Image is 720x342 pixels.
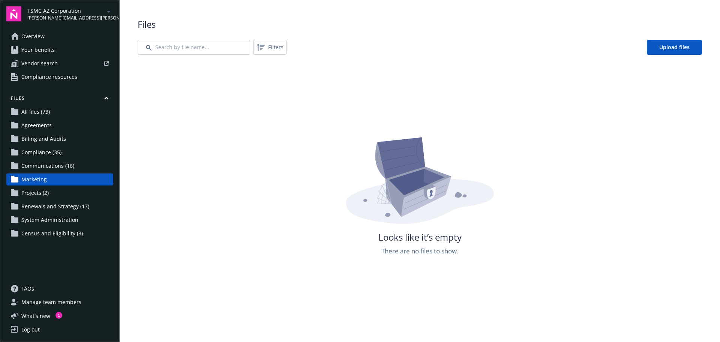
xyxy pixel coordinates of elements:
a: All files (73) [6,106,113,118]
a: FAQs [6,283,113,295]
span: Compliance (35) [21,146,61,158]
a: Your benefits [6,44,113,56]
div: 1 [55,312,62,319]
button: Files [6,95,113,104]
span: Files [138,18,702,31]
span: Filters [268,43,283,51]
span: System Administration [21,214,78,226]
input: Search by file name... [138,40,250,55]
a: System Administration [6,214,113,226]
span: Agreements [21,119,52,131]
a: Manage team members [6,296,113,308]
span: Census and Eligibility (3) [21,227,83,240]
a: Communications (16) [6,160,113,172]
span: There are no files to show. [381,246,458,256]
span: Filters [255,41,285,53]
a: Census and Eligibility (3) [6,227,113,240]
button: TSMC AZ Corporation[PERSON_NAME][EMAIL_ADDRESS][PERSON_NAME][DOMAIN_NAME]arrowDropDown [27,6,113,21]
span: [PERSON_NAME][EMAIL_ADDRESS][PERSON_NAME][DOMAIN_NAME] [27,15,104,21]
a: Upload files [647,40,702,55]
a: arrowDropDown [104,7,113,16]
img: navigator-logo.svg [6,6,21,21]
span: What ' s new [21,312,50,320]
button: What's new1 [6,312,62,320]
a: Renewals and Strategy (17) [6,200,113,212]
a: Compliance resources [6,71,113,83]
a: Vendor search [6,57,113,69]
a: Agreements [6,119,113,131]
span: Projects (2) [21,187,49,199]
span: Upload files [659,44,690,51]
span: TSMC AZ Corporation [27,7,104,15]
span: Your benefits [21,44,55,56]
div: Log out [21,324,40,336]
a: Marketing [6,173,113,185]
span: Compliance resources [21,71,77,83]
span: All files (73) [21,106,50,118]
span: Vendor search [21,57,58,69]
a: Billing and Audits [6,133,113,145]
a: Overview [6,30,113,42]
span: Looks like it’s empty [378,231,462,244]
a: Projects (2) [6,187,113,199]
span: Billing and Audits [21,133,66,145]
span: Renewals and Strategy (17) [21,200,89,212]
span: Overview [21,30,45,42]
span: FAQs [21,283,34,295]
span: Manage team members [21,296,81,308]
a: Compliance (35) [6,146,113,158]
button: Filters [253,40,286,55]
span: Marketing [21,173,47,185]
span: Communications (16) [21,160,74,172]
